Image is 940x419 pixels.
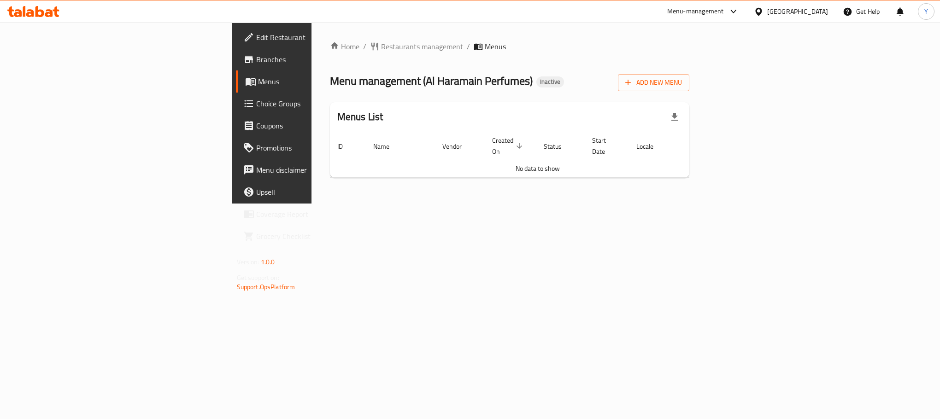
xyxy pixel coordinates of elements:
a: Coverage Report [236,203,389,225]
span: Created On [492,135,525,157]
span: Coverage Report [256,209,382,220]
a: Branches [236,48,389,70]
a: Restaurants management [370,41,463,52]
a: Coupons [236,115,389,137]
span: ID [337,141,355,152]
nav: breadcrumb [330,41,690,52]
li: / [467,41,470,52]
span: Upsell [256,186,382,198]
span: Menus [485,41,506,52]
span: Add New Menu [625,77,682,88]
a: Grocery Checklist [236,225,389,247]
span: Restaurants management [381,41,463,52]
span: Menu management ( Al Haramain Perfumes ) [330,70,533,91]
span: Y [924,6,928,17]
span: Name [373,141,401,152]
span: Version: [237,256,259,268]
span: No data to show [516,163,560,175]
span: Choice Groups [256,98,382,109]
span: Menus [258,76,382,87]
a: Promotions [236,137,389,159]
span: Coupons [256,120,382,131]
a: Edit Restaurant [236,26,389,48]
a: Upsell [236,181,389,203]
div: Inactive [536,76,564,87]
a: Menu disclaimer [236,159,389,181]
span: Grocery Checklist [256,231,382,242]
div: [GEOGRAPHIC_DATA] [767,6,828,17]
div: Menu-management [667,6,724,17]
h2: Menus List [337,110,383,124]
th: Actions [676,132,746,160]
span: Locale [636,141,665,152]
span: Menu disclaimer [256,164,382,175]
button: Add New Menu [618,74,689,91]
span: Edit Restaurant [256,32,382,43]
span: Promotions [256,142,382,153]
span: 1.0.0 [261,256,275,268]
a: Support.OpsPlatform [237,281,295,293]
a: Choice Groups [236,93,389,115]
table: enhanced table [330,132,746,178]
span: Inactive [536,78,564,86]
a: Menus [236,70,389,93]
span: Get support on: [237,272,279,284]
span: Vendor [442,141,474,152]
span: Branches [256,54,382,65]
div: Export file [664,106,686,128]
span: Status [544,141,574,152]
span: Start Date [592,135,618,157]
